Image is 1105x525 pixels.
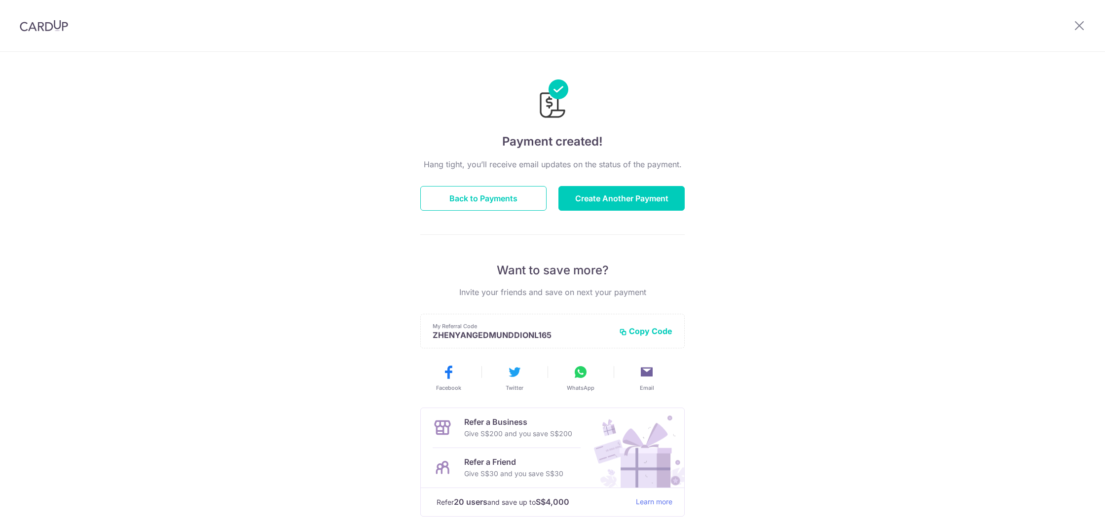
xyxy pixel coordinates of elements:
[640,384,654,392] span: Email
[454,496,487,508] strong: 20 users
[537,79,568,121] img: Payments
[420,186,547,211] button: Back to Payments
[420,262,685,278] p: Want to save more?
[485,364,544,392] button: Twitter
[420,158,685,170] p: Hang tight, you’ll receive email updates on the status of the payment.
[420,133,685,150] h4: Payment created!
[436,384,461,392] span: Facebook
[558,186,685,211] button: Create Another Payment
[464,456,563,468] p: Refer a Friend
[419,364,478,392] button: Facebook
[585,408,684,487] img: Refer
[552,364,610,392] button: WhatsApp
[536,496,569,508] strong: S$4,000
[464,428,572,440] p: Give S$200 and you save S$200
[433,322,611,330] p: My Referral Code
[567,384,594,392] span: WhatsApp
[464,468,563,480] p: Give S$30 and you save S$30
[433,330,611,340] p: ZHENYANGEDMUNDDIONL165
[619,326,672,336] button: Copy Code
[464,416,572,428] p: Refer a Business
[636,496,672,508] a: Learn more
[437,496,628,508] p: Refer and save up to
[618,364,676,392] button: Email
[506,384,523,392] span: Twitter
[20,20,68,32] img: CardUp
[420,286,685,298] p: Invite your friends and save on next your payment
